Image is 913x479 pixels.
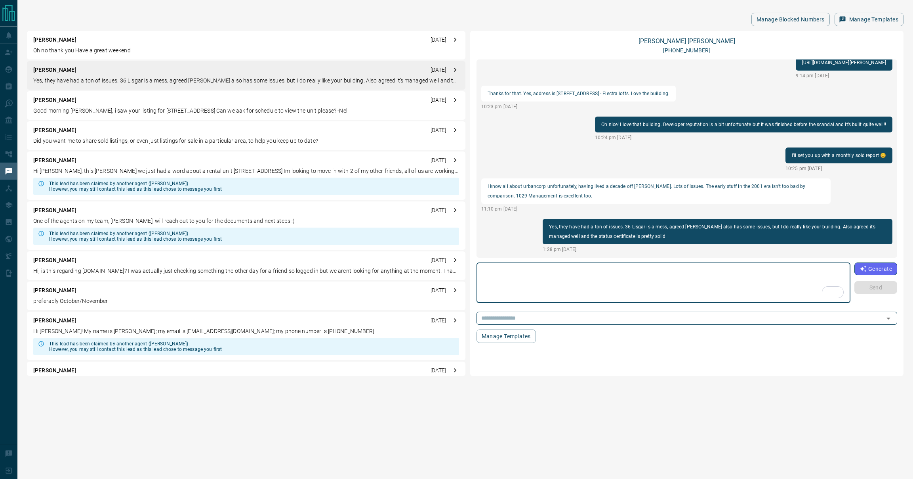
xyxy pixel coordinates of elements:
[49,228,222,245] div: This lead has been claimed by another agent ([PERSON_NAME]). However, you may still contact this ...
[33,167,459,175] p: Hi [PERSON_NAME], this [PERSON_NAME] we just had a word about a rental unit [STREET_ADDRESS] Im l...
[33,36,76,44] p: [PERSON_NAME]
[549,222,886,241] p: Yes, they have had a ton of issues. 36 Lisgar is a mess, agreed [PERSON_NAME] also has some issue...
[431,366,446,375] p: [DATE]
[49,178,222,195] div: This lead has been claimed by another agent ([PERSON_NAME]). However, you may still contact this ...
[639,37,735,45] a: [PERSON_NAME] [PERSON_NAME]
[33,46,459,55] p: Oh no thank you Have a great weekend
[431,156,446,165] p: [DATE]
[33,217,459,225] p: One of the agents on my team, [PERSON_NAME], will reach out to you for the documents and next ste...
[33,256,76,264] p: [PERSON_NAME]
[49,338,222,355] div: This lead has been claimed by another agent ([PERSON_NAME]). However, you may still contact this ...
[543,246,892,253] p: 1:28 pm [DATE]
[835,13,903,26] button: Manage Templates
[883,313,894,324] button: Open
[431,66,446,74] p: [DATE]
[802,58,886,67] p: [URL][DOMAIN_NAME][PERSON_NAME]
[33,316,76,325] p: [PERSON_NAME]
[431,126,446,134] p: [DATE]
[33,137,459,145] p: Did you want me to share sold listings, or even just listings for sale in a particular area, to h...
[595,134,892,141] p: 10:24 pm [DATE]
[33,156,76,165] p: [PERSON_NAME]
[33,66,76,74] p: [PERSON_NAME]
[33,366,76,375] p: [PERSON_NAME]
[792,151,886,160] p: I’ll set you up with a monthly sold report 😊
[854,262,897,275] button: Generate
[431,206,446,215] p: [DATE]
[33,107,459,115] p: Good morning [PERSON_NAME], i saw your listing for [STREET_ADDRESS] Can we aak for schedule to vi...
[663,46,711,55] p: [PHONE_NUMBER]
[33,96,76,104] p: [PERSON_NAME]
[431,256,446,264] p: [DATE]
[481,205,831,213] p: 11:10 pm [DATE]
[33,267,459,275] p: Hi, is this regarding [DOMAIN_NAME]? I was actually just checking something the other day for a f...
[477,330,536,343] button: Manage Templates
[33,327,459,335] p: Hi [PERSON_NAME]! My name is [PERSON_NAME]; my email is [EMAIL_ADDRESS][DOMAIN_NAME]; my phone nu...
[33,126,76,134] p: [PERSON_NAME]
[33,297,459,305] p: preferably October/November
[482,266,845,300] textarea: To enrich screen reader interactions, please activate Accessibility in Grammarly extension settings
[488,182,825,201] p: I know all about urbancorp unfortunately, having lived a decade off [PERSON_NAME]. Lots of issues...
[751,13,830,26] button: Manage Blocked Numbers
[796,72,893,79] p: 9:14 pm [DATE]
[431,316,446,325] p: [DATE]
[488,89,670,98] p: Thanks for that. Yes, address is [STREET_ADDRESS] - Electra lofts. Love the building.
[431,286,446,295] p: [DATE]
[785,165,892,172] p: 10:25 pm [DATE]
[601,120,886,129] p: Oh nice! I love that building. Developer reputation is a bit unfortunate but it was finished befo...
[33,206,76,215] p: [PERSON_NAME]
[431,36,446,44] p: [DATE]
[33,286,76,295] p: [PERSON_NAME]
[481,103,676,110] p: 10:23 pm [DATE]
[33,77,459,85] p: Yes, they have had a ton of issues. 36 Lisgar is a mess, agreed [PERSON_NAME] also has some issue...
[431,96,446,104] p: [DATE]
